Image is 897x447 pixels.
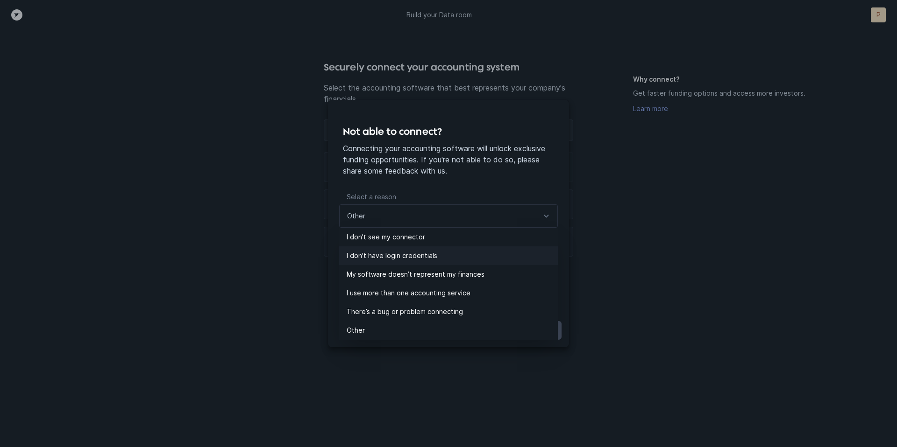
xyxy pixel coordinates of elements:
[347,250,558,261] p: I don't have login credentials
[339,191,558,204] p: Select a reason
[347,306,558,317] p: There’s a bug or problem connecting
[335,321,403,340] button: Back to connect
[347,269,558,280] p: My software doesn’t represent my finances
[347,325,558,336] p: Other
[343,124,554,139] h4: Not able to connect?
[343,143,554,176] p: Connecting your accounting software will unlock exclusive funding opportunities. If you're not ab...
[347,231,558,243] p: I don’t see my connector
[347,287,558,299] p: I use more than one accounting service
[347,210,365,222] p: Other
